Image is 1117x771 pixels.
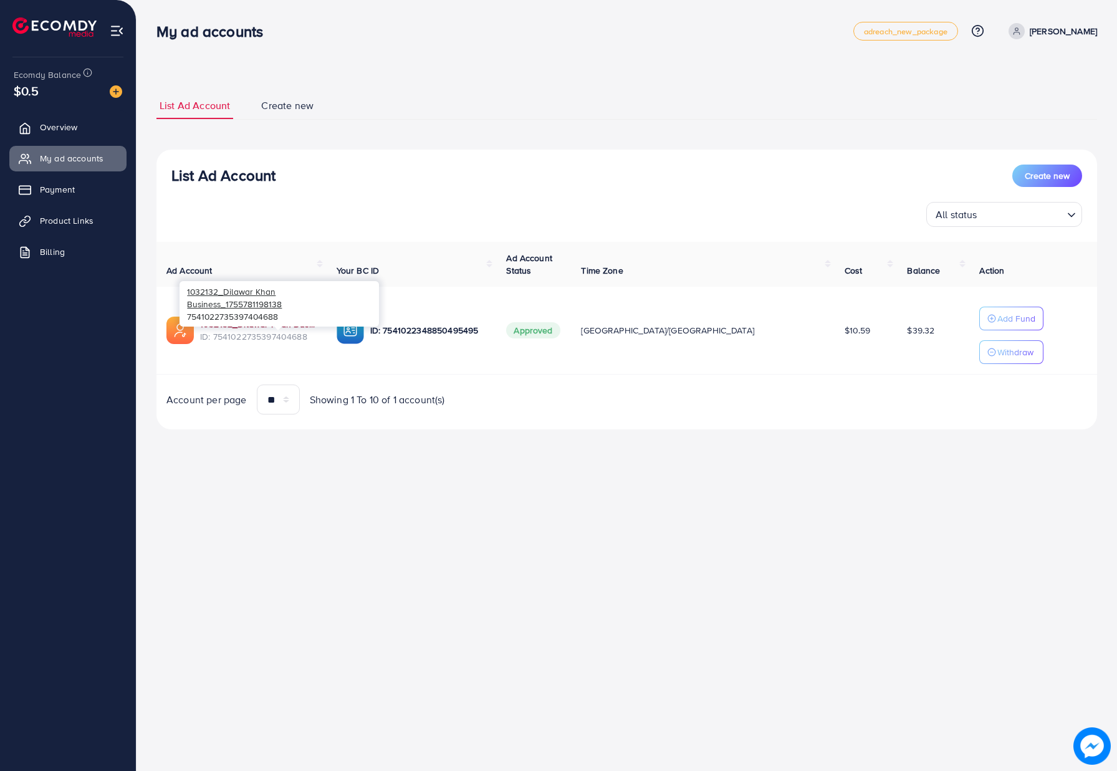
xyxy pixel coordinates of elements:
span: ID: 7541022735397404688 [200,330,317,343]
img: ic-ba-acc.ded83a64.svg [337,317,364,344]
span: List Ad Account [160,98,230,113]
span: Ecomdy Balance [14,69,81,81]
input: Search for option [981,203,1062,224]
img: logo [12,17,97,37]
p: Add Fund [997,311,1035,326]
span: Action [979,264,1004,277]
span: adreach_new_package [864,27,947,36]
h3: My ad accounts [156,22,273,41]
span: $0.5 [14,82,39,100]
span: $39.32 [907,324,934,337]
span: Showing 1 To 10 of 1 account(s) [310,393,445,407]
img: image [1073,727,1111,765]
div: 7541022735397404688 [180,281,379,326]
span: $10.59 [845,324,871,337]
button: Add Fund [979,307,1043,330]
span: My ad accounts [40,152,103,165]
span: Ad Account Status [506,252,552,277]
a: My ad accounts [9,146,127,171]
span: Approved [506,322,560,338]
span: Account per page [166,393,247,407]
img: menu [110,24,124,38]
span: Product Links [40,214,93,227]
span: Create new [1025,170,1070,182]
p: Withdraw [997,345,1033,360]
span: Time Zone [581,264,623,277]
button: Create new [1012,165,1082,187]
h3: List Ad Account [171,166,276,184]
a: [PERSON_NAME] [1004,23,1097,39]
a: Product Links [9,208,127,233]
button: Withdraw [979,340,1043,364]
a: Overview [9,115,127,140]
span: Billing [40,246,65,258]
p: [PERSON_NAME] [1030,24,1097,39]
span: Overview [40,121,77,133]
span: 1032132_Dilawar Khan Business_1755781198138 [187,285,282,310]
span: Cost [845,264,863,277]
span: Your BC ID [337,264,380,277]
a: adreach_new_package [853,22,958,41]
span: [GEOGRAPHIC_DATA]/[GEOGRAPHIC_DATA] [581,324,754,337]
span: Ad Account [166,264,213,277]
a: Billing [9,239,127,264]
div: Search for option [926,202,1082,227]
span: Create new [261,98,314,113]
span: All status [933,206,980,224]
a: Payment [9,177,127,202]
img: image [110,85,122,98]
span: Balance [907,264,940,277]
span: Payment [40,183,75,196]
p: ID: 7541022348850495495 [370,323,487,338]
img: ic-ads-acc.e4c84228.svg [166,317,194,344]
